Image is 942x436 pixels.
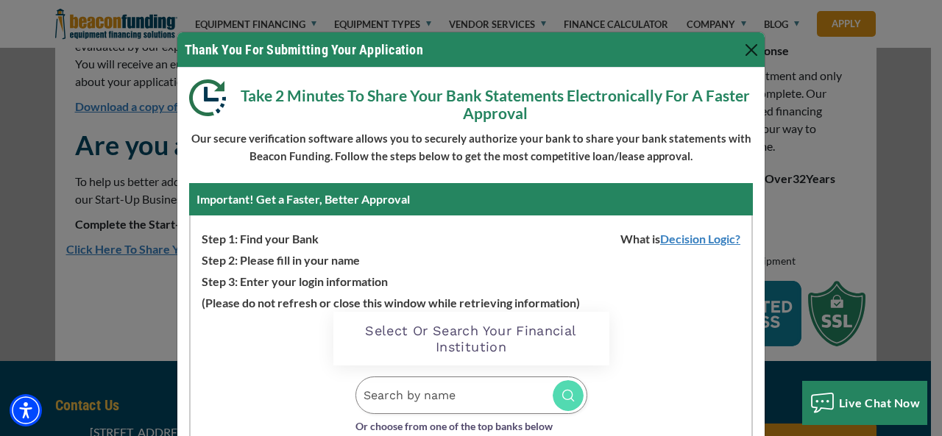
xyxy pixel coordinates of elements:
h2: Select Or Search Your Financial Institution [348,323,595,354]
a: Decision Logic? [660,232,751,246]
p: (Please do not refresh or close this window while retrieving information) [191,290,751,312]
span: What is [609,226,751,248]
p: Step 3: Enter your login information [191,269,751,290]
p: Take 2 Minutes To Share Your Bank Statements Electronically For A Faster Approval [189,79,753,122]
span: Live Chat Now [839,396,921,410]
button: Live Chat Now [802,381,928,425]
p: Step 2: Please fill in your name [191,248,751,269]
div: Accessibility Menu [10,394,42,426]
input: Search by name [355,376,587,414]
span: Step 1: Find your Bank [191,226,319,248]
h4: Thank You For Submitting Your Application [185,40,423,60]
div: Important! Get a Faster, Better Approval [189,183,753,215]
button: Close [740,38,763,62]
p: Or choose from one of the top banks below [355,414,587,435]
p: Our secure verification software allows you to securely authorize your bank to share your bank st... [189,129,753,165]
img: Modal DL Clock [189,79,237,116]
